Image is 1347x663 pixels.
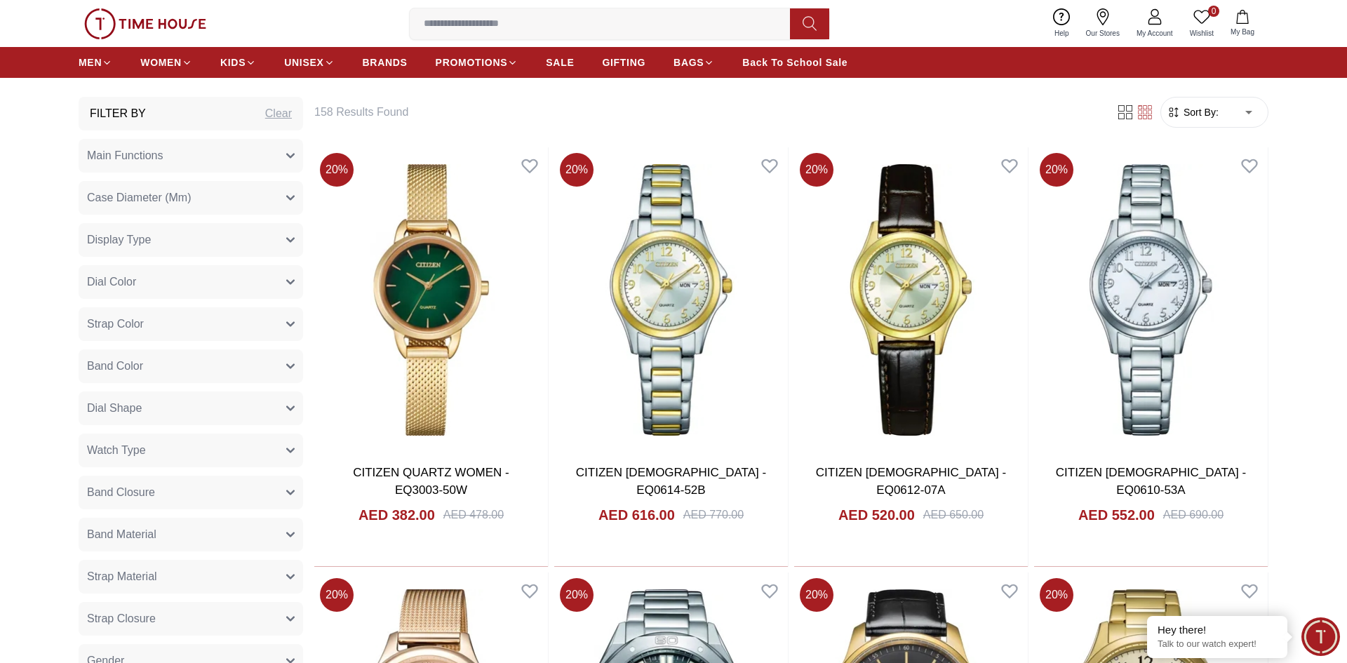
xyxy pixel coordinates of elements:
a: Back To School Sale [742,50,847,75]
img: CITIZEN QUARTZ WOMEN - EQ3003-50W [314,147,548,453]
button: Strap Color [79,307,303,341]
span: Strap Color [87,316,144,333]
span: Our Stores [1080,28,1125,39]
button: Strap Material [79,560,303,594]
span: UNISEX [284,55,323,69]
span: 20 % [800,153,833,187]
div: AED 650.00 [923,507,984,523]
a: 0Wishlist [1181,6,1222,41]
a: BAGS [673,50,714,75]
button: Sort By: [1167,105,1219,119]
img: CITIZEN Ladies - EQ0612-07A [794,147,1028,453]
span: PROMOTIONS [436,55,508,69]
span: 20 % [320,153,354,187]
span: 0 [1208,6,1219,17]
div: AED 770.00 [683,507,744,523]
button: Case Diameter (Mm) [79,181,303,215]
img: ... [84,8,206,39]
button: Band Closure [79,476,303,509]
button: My Bag [1222,7,1263,40]
button: Main Functions [79,139,303,173]
span: Strap Closure [87,610,156,627]
a: SALE [546,50,574,75]
a: CITIZEN [DEMOGRAPHIC_DATA] - EQ0614-52B [576,466,766,497]
span: MEN [79,55,102,69]
span: BRANDS [363,55,408,69]
span: 20 % [320,578,354,612]
img: CITIZEN Ladies - EQ0610-53A [1034,147,1268,453]
span: Main Functions [87,147,163,164]
a: KIDS [220,50,256,75]
h6: 158 Results Found [314,104,1099,121]
span: Strap Material [87,568,157,585]
span: SALE [546,55,574,69]
span: My Account [1131,28,1179,39]
h3: Filter By [90,105,146,122]
span: Band Material [87,526,156,543]
img: CITIZEN Ladies - EQ0614-52B [554,147,788,453]
button: Band Material [79,518,303,551]
span: GIFTING [602,55,645,69]
a: CITIZEN [DEMOGRAPHIC_DATA] - EQ0610-53A [1056,466,1246,497]
button: Strap Closure [79,602,303,636]
span: Band Color [87,358,143,375]
a: Help [1046,6,1078,41]
button: Display Type [79,223,303,257]
span: WOMEN [140,55,182,69]
span: Dial Color [87,274,136,290]
a: CITIZEN QUARTZ WOMEN - EQ3003-50W [353,466,509,497]
span: 20 % [1040,578,1073,612]
span: 20 % [1040,153,1073,187]
span: 20 % [560,153,594,187]
button: Dial Shape [79,391,303,425]
h4: AED 552.00 [1078,505,1155,525]
h4: AED 616.00 [598,505,675,525]
div: Clear [265,105,292,122]
a: UNISEX [284,50,334,75]
p: Talk to our watch expert! [1158,638,1277,650]
span: 20 % [800,578,833,612]
span: Dial Shape [87,400,142,417]
h4: AED 520.00 [838,505,915,525]
span: Watch Type [87,442,146,459]
button: Watch Type [79,434,303,467]
div: AED 690.00 [1163,507,1224,523]
span: Help [1049,28,1075,39]
a: Our Stores [1078,6,1128,41]
div: Chat Widget [1301,617,1340,656]
a: BRANDS [363,50,408,75]
span: BAGS [673,55,704,69]
a: CITIZEN [DEMOGRAPHIC_DATA] - EQ0612-07A [816,466,1006,497]
div: AED 478.00 [443,507,504,523]
a: GIFTING [602,50,645,75]
a: MEN [79,50,112,75]
span: Sort By: [1181,105,1219,119]
span: Display Type [87,232,151,248]
span: Case Diameter (Mm) [87,189,191,206]
div: Hey there! [1158,623,1277,637]
button: Band Color [79,349,303,383]
span: 20 % [560,578,594,612]
h4: AED 382.00 [358,505,435,525]
span: Back To School Sale [742,55,847,69]
span: My Bag [1225,27,1260,37]
span: Band Closure [87,484,155,501]
a: WOMEN [140,50,192,75]
span: Wishlist [1184,28,1219,39]
button: Dial Color [79,265,303,299]
a: PROMOTIONS [436,50,518,75]
span: KIDS [220,55,246,69]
